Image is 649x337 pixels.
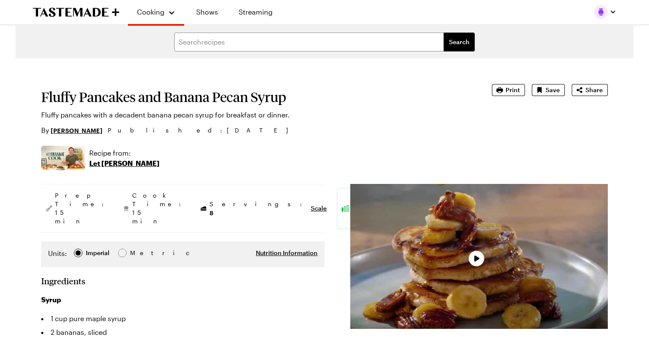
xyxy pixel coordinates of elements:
[86,248,109,258] div: Imperial
[51,126,103,135] a: [PERSON_NAME]
[594,5,616,19] button: Profile picture
[532,84,565,96] button: Save recipe
[89,158,160,168] p: Let [PERSON_NAME]
[594,5,608,19] img: Profile picture
[585,86,603,94] span: Share
[89,148,160,158] p: Recipe from:
[41,110,468,120] p: Fluffy pancakes with a decadent banana pecan syrup for breakfast or dinner.
[209,208,213,217] span: 8
[136,3,176,21] button: Cooking
[41,89,468,105] h1: Fluffy Pancakes and Banana Pecan Syrup
[48,248,148,260] div: Imperial Metric
[130,248,148,258] div: Metric
[108,126,297,135] span: Published : [DATE]
[469,251,484,266] button: Play Video
[86,248,110,258] span: Imperial
[546,86,560,94] span: Save
[256,249,318,257] button: Nutrition Information
[209,200,306,217] span: Servings:
[572,84,608,96] button: Share
[41,125,103,135] p: By
[137,8,164,16] span: Cooking
[33,7,119,17] a: To Tastemade Home Page
[55,191,108,226] span: Prep Time: 15 min
[41,295,324,305] h3: Syrup
[41,312,324,325] li: 1 cup pure maple syrup
[48,248,67,259] label: Units:
[41,146,85,170] img: Show where recipe is used
[41,276,85,286] h2: Ingredients
[444,33,475,51] button: filters
[89,148,160,168] a: Recipe from:Let [PERSON_NAME]
[311,204,327,213] button: Scale
[350,184,608,329] video-js: Video Player
[506,86,520,94] span: Print
[132,191,185,226] span: Cook Time: 15 min
[130,248,149,258] span: Metric
[492,84,525,96] button: Print
[449,38,470,46] span: Search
